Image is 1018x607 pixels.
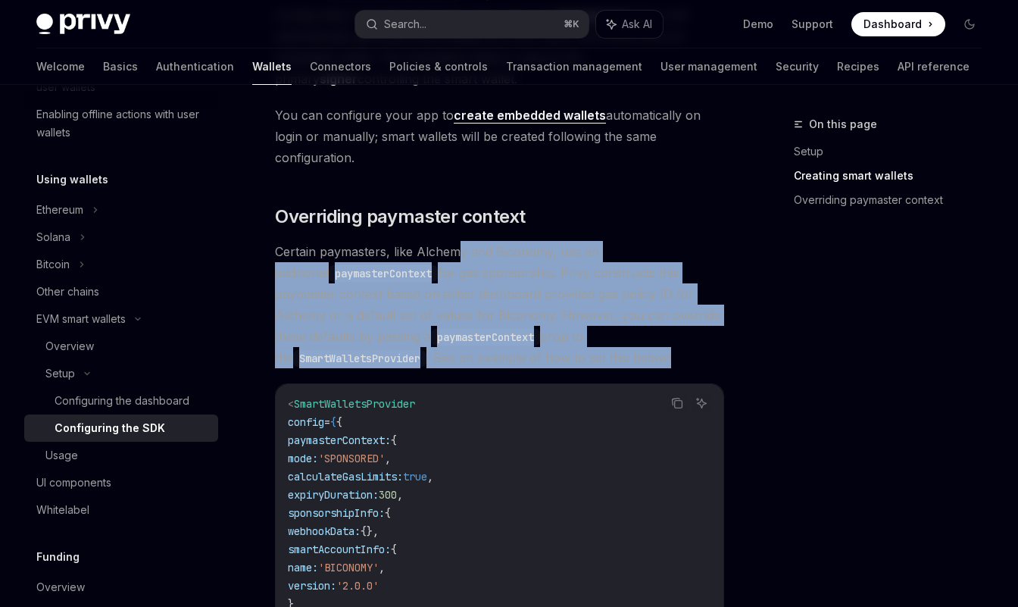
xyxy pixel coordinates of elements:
[24,333,218,360] a: Overview
[794,188,994,212] a: Overriding paymaster context
[24,496,218,524] a: Whitelabel
[389,48,488,85] a: Policies & controls
[45,337,94,355] div: Overview
[288,561,318,574] span: name:
[288,433,391,447] span: paymasterContext:
[776,48,819,85] a: Security
[379,488,397,502] span: 300
[336,579,379,593] span: '2.0.0'
[667,393,687,413] button: Copy the contents from the code block
[55,419,165,437] div: Configuring the SDK
[275,105,724,168] span: You can configure your app to automatically on login or manually; smart wallets will be created f...
[957,12,982,36] button: Toggle dark mode
[361,524,379,538] span: {},
[330,415,336,429] span: {
[45,365,75,383] div: Setup
[391,433,397,447] span: {
[36,578,85,596] div: Overview
[391,543,397,556] span: {
[318,452,385,465] span: 'SPONSORED'
[397,488,403,502] span: ,
[792,17,833,32] a: Support
[288,415,324,429] span: config
[288,579,336,593] span: version:
[294,397,415,411] span: SmartWalletsProvider
[36,310,126,328] div: EVM smart wallets
[288,488,379,502] span: expiryDuration:
[36,201,83,219] div: Ethereum
[379,561,385,574] span: ,
[36,255,70,274] div: Bitcoin
[355,11,588,38] button: Search...⌘K
[318,561,379,574] span: 'BICONOMY'
[794,139,994,164] a: Setup
[275,241,724,368] span: Certain paymasters, like Alchemy and Biconomy, use an additional for gas sponsorship. Privy const...
[288,543,391,556] span: smartAccountInfo:
[288,470,403,483] span: calculateGasLimits:
[310,48,371,85] a: Connectors
[288,397,294,411] span: <
[36,228,70,246] div: Solana
[324,415,330,429] span: =
[660,48,757,85] a: User management
[837,48,879,85] a: Recipes
[794,164,994,188] a: Creating smart wallets
[596,11,663,38] button: Ask AI
[385,506,391,520] span: {
[564,18,579,30] span: ⌘ K
[275,205,525,229] span: Overriding paymaster context
[863,17,922,32] span: Dashboard
[809,115,877,133] span: On this page
[743,17,773,32] a: Demo
[45,446,78,465] div: Usage
[431,329,540,346] code: paymasterContext
[36,283,99,301] div: Other chains
[36,548,80,566] h5: Funding
[55,392,189,410] div: Configuring the dashboard
[36,14,130,35] img: dark logo
[36,105,209,142] div: Enabling offline actions with user wallets
[24,469,218,496] a: UI components
[24,574,218,601] a: Overview
[851,12,945,36] a: Dashboard
[506,48,642,85] a: Transaction management
[622,17,652,32] span: Ask AI
[384,15,426,33] div: Search...
[692,393,711,413] button: Ask AI
[288,506,385,520] span: sponsorshipInfo:
[103,48,138,85] a: Basics
[24,415,218,442] a: Configuring the SDK
[24,387,218,415] a: Configuring the dashboard
[288,452,318,465] span: mode:
[454,108,606,124] a: create embedded wallets
[36,171,108,189] h5: Using wallets
[24,101,218,146] a: Enabling offline actions with user wallets
[24,278,218,305] a: Other chains
[24,442,218,469] a: Usage
[403,470,427,483] span: true
[156,48,234,85] a: Authentication
[329,265,438,282] code: paymasterContext
[336,415,342,429] span: {
[36,48,85,85] a: Welcome
[898,48,970,85] a: API reference
[36,474,111,492] div: UI components
[36,501,89,519] div: Whitelabel
[385,452,391,465] span: ,
[252,48,292,85] a: Wallets
[293,350,426,367] code: SmartWalletsProvider
[288,524,361,538] span: webhookData:
[427,470,433,483] span: ,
